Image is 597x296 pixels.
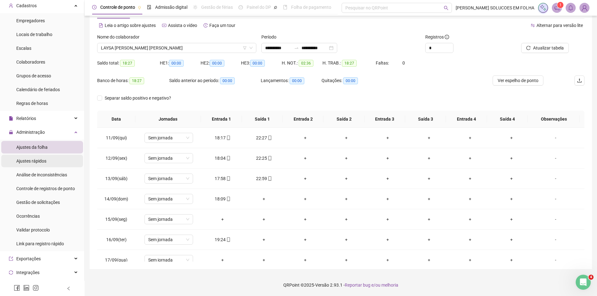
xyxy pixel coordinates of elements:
span: Atualizar tabela [533,44,564,51]
div: + [372,195,403,202]
span: Ver espelho de ponto [498,77,538,84]
span: sun [193,5,197,9]
div: + [413,155,445,162]
th: Saída 3 [405,111,446,128]
div: Saldo total: [97,60,160,67]
div: + [454,216,486,223]
div: 19:24 [207,236,238,243]
span: Admissão digital [155,5,187,10]
span: youtube [162,23,166,28]
div: 18:04 [207,155,238,162]
th: Jornadas [135,111,201,128]
div: + [372,175,403,182]
div: + [290,236,321,243]
span: Integrações [16,270,39,275]
th: Entrada 3 [364,111,405,128]
div: + [331,175,362,182]
span: Link para registro rápido [16,241,64,246]
div: + [372,134,403,141]
div: HE 1: [160,60,201,67]
span: 12/09(sex) [106,156,127,161]
div: 22:25 [248,155,280,162]
span: notification [554,5,560,11]
span: file-text [99,23,103,28]
div: - [537,134,574,141]
div: + [454,175,486,182]
iframe: Intercom live chat [576,275,591,290]
span: Sem jornada [148,174,189,183]
span: Faça um tour [209,23,235,28]
div: + [248,257,280,263]
button: Ver espelho de ponto [493,75,543,86]
span: pushpin [138,6,141,9]
span: Cadastros [16,3,37,8]
div: + [496,216,527,223]
span: to [294,45,299,50]
span: book [283,5,287,9]
footer: QRPoint © 2025 - 2.93.1 - [85,274,597,296]
div: Lançamentos: [261,77,322,84]
span: linkedin [23,285,29,291]
span: instagram [33,285,39,291]
span: [PERSON_NAME] SOLUCOES EM FOLHA [456,4,534,11]
span: Faltas: [376,60,390,65]
th: Saída 1 [242,111,283,128]
span: 11/09(qui) [106,135,127,140]
span: Versão [315,283,329,288]
span: 0 [402,60,405,65]
div: + [413,134,445,141]
div: + [290,175,321,182]
span: Locais de trabalho [16,32,52,37]
div: + [248,216,280,223]
div: + [454,236,486,243]
span: 18:27 [342,60,357,67]
span: Empregadores [16,18,45,23]
span: file-done [147,5,151,9]
div: 17:58 [207,175,238,182]
span: Relatórios [16,116,36,121]
th: Saída 4 [487,111,528,128]
span: swap [531,23,535,28]
div: + [413,216,445,223]
span: history [203,23,208,28]
span: 15/09(seg) [105,217,127,222]
div: + [372,257,403,263]
div: - [537,236,574,243]
div: Banco de horas: [97,77,169,84]
th: Data [97,111,135,128]
span: export [9,257,13,261]
div: + [413,257,445,263]
span: 00:00 [210,60,224,67]
div: + [290,257,321,263]
div: + [454,155,486,162]
span: Análise de inconsistências [16,172,67,177]
div: 18:09 [207,195,238,202]
span: info-circle [445,35,449,39]
span: 16/09(ter) [106,237,127,242]
span: Colaboradores [16,60,45,65]
span: 00:00 [169,60,184,67]
th: Saída 2 [323,111,364,128]
div: + [454,195,486,202]
div: 18:17 [207,134,238,141]
span: pushpin [274,6,277,9]
span: mobile [226,136,231,140]
div: + [331,216,362,223]
span: 00:00 [250,60,265,67]
div: + [248,195,280,202]
span: Sem jornada [148,255,189,265]
span: file [9,116,13,121]
span: Separar saldo positivo e negativo? [102,95,174,101]
span: mobile [267,156,272,160]
div: + [454,257,486,263]
span: Administração [16,130,45,135]
div: + [290,155,321,162]
img: sparkle-icon.fc2bf0ac1784a2077858766a79e2daf3.svg [540,4,547,11]
div: - [537,216,574,223]
span: Escalas [16,46,31,51]
span: left [66,286,71,291]
span: 18:27 [120,60,135,67]
span: Ajustes rápidos [16,158,46,164]
span: 14/09(dom) [104,196,128,201]
div: + [496,236,527,243]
